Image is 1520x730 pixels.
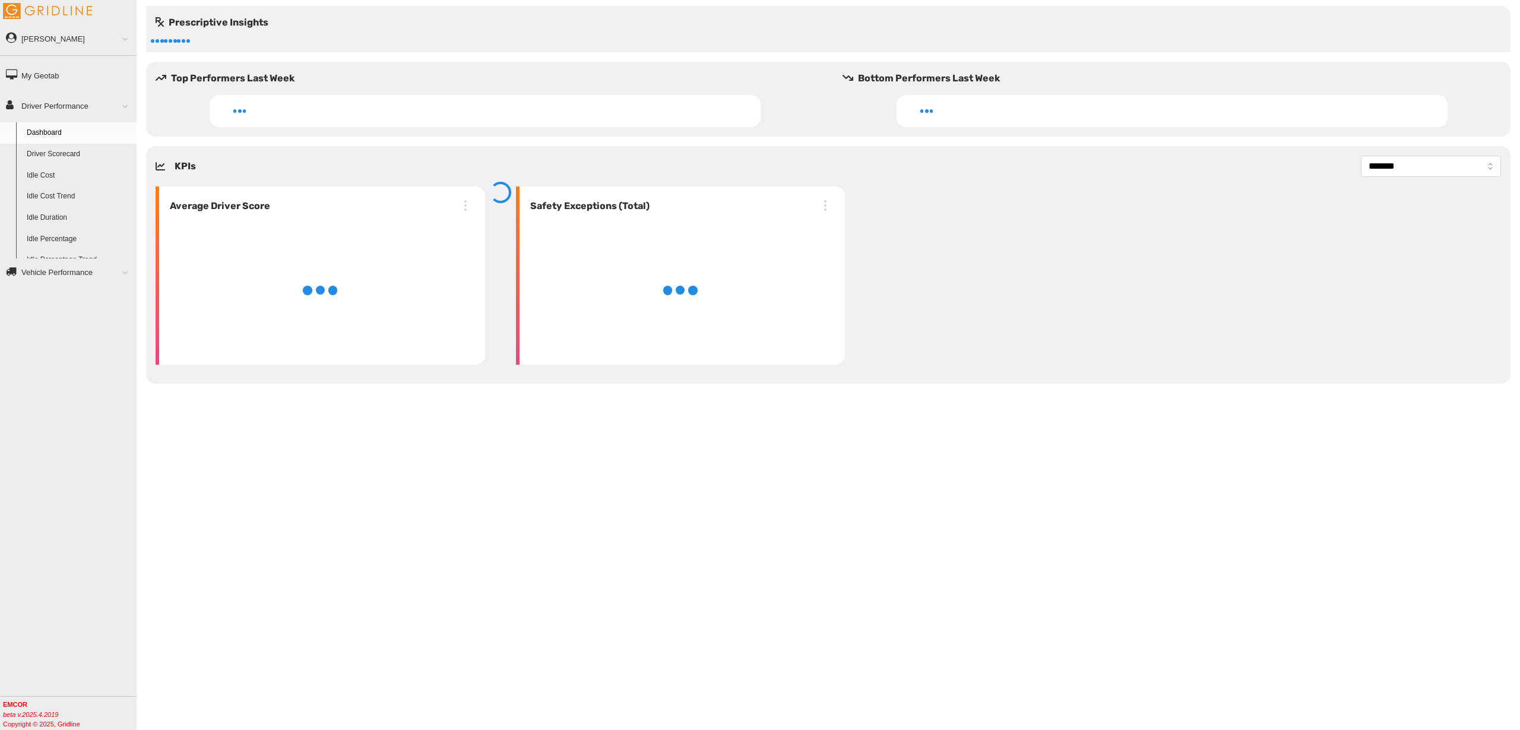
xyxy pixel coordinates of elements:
[165,199,270,213] h6: Average Driver Score
[21,229,137,250] a: Idle Percentage
[21,165,137,187] a: Idle Cost
[21,144,137,165] a: Driver Scorecard
[843,71,1510,86] h5: Bottom Performers Last Week
[21,122,137,144] a: Dashboard
[21,207,137,229] a: Idle Duration
[3,700,137,729] div: Copyright © 2025, Gridline
[156,15,268,30] h5: Prescriptive Insights
[3,711,58,718] i: beta v.2025.4.2019
[3,3,92,19] img: Gridline
[21,186,137,207] a: Idle Cost Trend
[156,71,824,86] h5: Top Performers Last Week
[3,701,27,708] b: EMCOR
[175,159,196,173] h5: KPIs
[525,199,650,213] h6: Safety Exceptions (Total)
[21,249,137,271] a: Idle Percentage Trend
